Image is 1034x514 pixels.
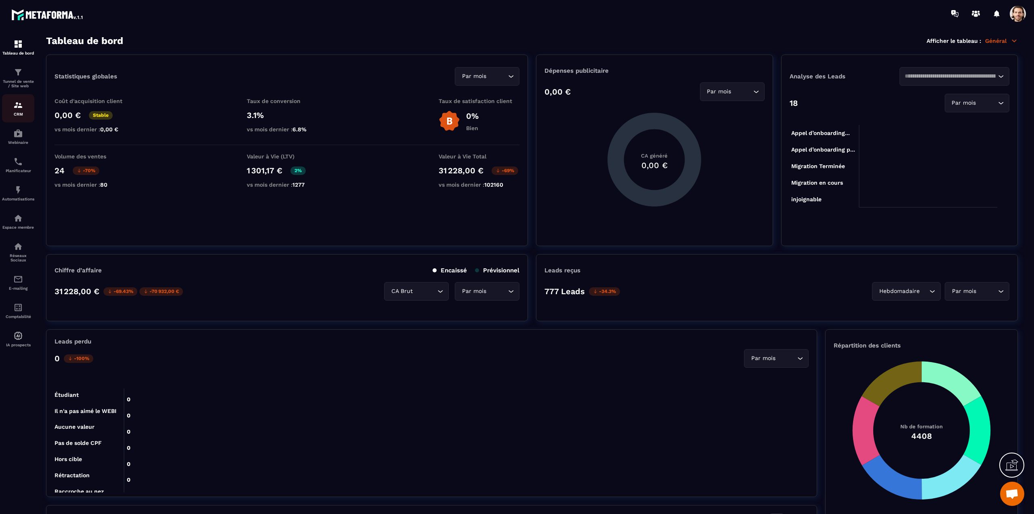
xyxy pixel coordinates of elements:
img: accountant [13,303,23,312]
p: -34.3% [589,287,620,296]
p: Statistiques globales [55,73,117,80]
p: 31 228,00 € [439,166,483,175]
span: 102160 [484,181,503,188]
a: automationsautomationsAutomatisations [2,179,34,207]
p: 0,00 € [55,110,81,120]
p: Chiffre d’affaire [55,267,102,274]
p: Répartition des clients [834,342,1009,349]
p: -69.43% [103,287,137,296]
tspan: Appel d’onboarding... [791,130,849,137]
span: 0,00 € [100,126,118,133]
input: Search for option [978,99,996,107]
span: Par mois [749,354,777,363]
p: Encaissé [433,267,467,274]
img: automations [13,185,23,195]
p: 0% [466,111,479,121]
p: vs mois dernier : [247,181,328,188]
span: 6.8% [292,126,307,133]
a: automationsautomationsWebinaire [2,122,34,151]
div: Search for option [455,67,519,86]
p: -100% [64,354,93,363]
p: 0 [55,354,60,363]
p: -70 932,00 € [139,287,183,296]
p: Espace membre [2,225,34,230]
a: schedulerschedulerPlanificateur [2,151,34,179]
p: Taux de satisfaction client [439,98,519,104]
input: Search for option [905,72,996,81]
a: formationformationTunnel de vente / Site web [2,61,34,94]
span: Par mois [950,287,978,296]
input: Search for option [978,287,996,296]
p: Planificateur [2,169,34,173]
p: Afficher le tableau : [927,38,981,44]
img: automations [13,128,23,138]
p: Général [985,37,1018,44]
div: Search for option [899,67,1009,86]
img: automations [13,213,23,223]
div: Search for option [700,82,765,101]
img: automations [13,331,23,341]
a: formationformationTableau de bord [2,33,34,61]
span: Par mois [950,99,978,107]
input: Search for option [414,287,435,296]
a: automationsautomationsEspace membre [2,207,34,236]
div: Search for option [945,94,1009,112]
p: 31 228,00 € [55,286,99,296]
a: formationformationCRM [2,94,34,122]
span: Par mois [460,72,488,81]
tspan: Appel d’onboarding p... [791,146,855,153]
p: Webinaire [2,140,34,145]
p: -70% [73,166,99,175]
tspan: Pas de solde CPF [55,440,102,446]
p: Automatisations [2,197,34,201]
p: IA prospects [2,343,34,347]
a: emailemailE-mailing [2,268,34,297]
tspan: Migration Terminée [791,163,845,170]
p: E-mailing [2,286,34,291]
span: 1277 [292,181,305,188]
p: Valeur à Vie (LTV) [247,153,328,160]
p: Analyse des Leads [790,73,899,80]
p: vs mois dernier : [55,181,135,188]
p: vs mois dernier : [55,126,135,133]
tspan: Aucune valeur [55,423,95,430]
p: vs mois dernier : [439,181,519,188]
div: Search for option [384,282,449,301]
span: Hebdomadaire [877,287,921,296]
img: formation [13,100,23,110]
p: 24 [55,166,65,175]
p: Réseaux Sociaux [2,253,34,262]
tspan: Rétractation [55,472,90,478]
p: Taux de conversion [247,98,328,104]
p: CRM [2,112,34,116]
span: 80 [100,181,107,188]
p: Stable [89,111,113,120]
span: CA Brut [389,287,414,296]
img: scheduler [13,157,23,166]
p: -69% [492,166,518,175]
tspan: Raccroche au nez [55,488,104,495]
p: Comptabilité [2,314,34,319]
img: b-badge-o.b3b20ee6.svg [439,110,460,132]
div: Search for option [455,282,519,301]
div: Search for option [744,349,809,368]
input: Search for option [488,72,506,81]
input: Search for option [733,87,751,96]
a: accountantaccountantComptabilité [2,297,34,325]
tspan: Étudiant [55,392,79,398]
p: 1 301,17 € [247,166,282,175]
tspan: injoignable [791,196,821,203]
p: 18 [790,98,798,108]
p: Dépenses publicitaire [544,67,764,74]
tspan: Migration en cours [791,179,843,186]
img: logo [11,7,84,22]
tspan: Hors cible [55,456,82,462]
p: 777 Leads [544,286,585,296]
p: Leads perdu [55,338,91,345]
p: Coût d'acquisition client [55,98,135,104]
p: Prévisionnel [475,267,519,274]
p: Leads reçus [544,267,580,274]
p: 0,00 € [544,87,571,97]
span: Par mois [705,87,733,96]
p: 2% [290,166,306,175]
